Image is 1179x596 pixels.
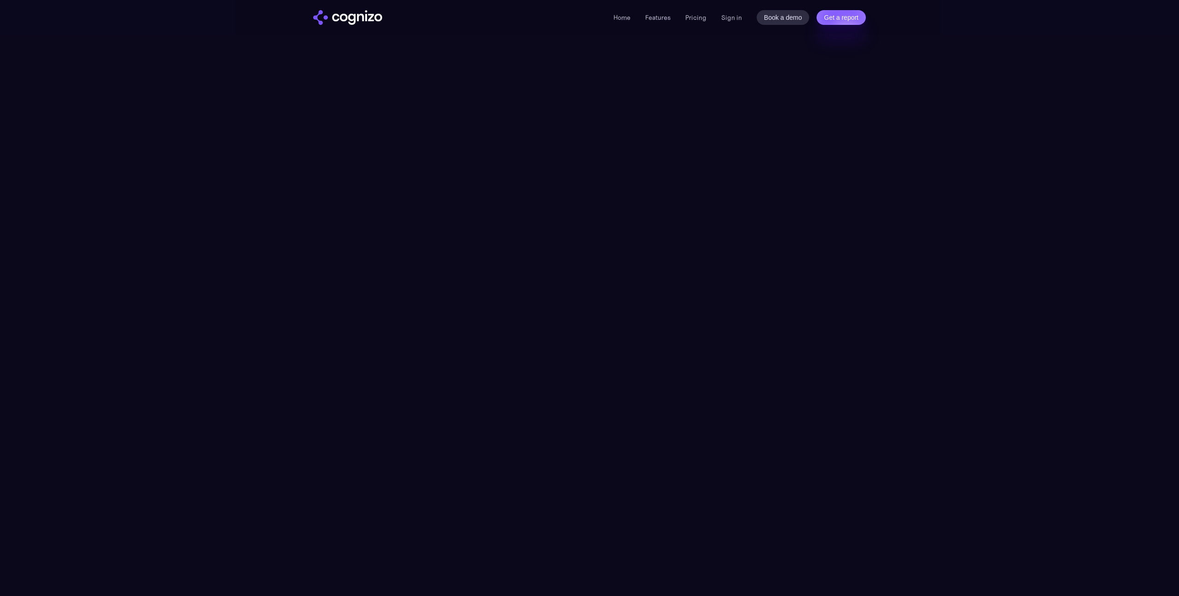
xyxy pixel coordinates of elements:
a: Features [645,13,671,22]
a: Sign in [721,12,742,23]
a: Pricing [685,13,706,22]
img: cognizo logo [313,10,382,25]
a: Book a demo [757,10,810,25]
a: Home [613,13,630,22]
a: Get a report [817,10,866,25]
a: home [313,10,382,25]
